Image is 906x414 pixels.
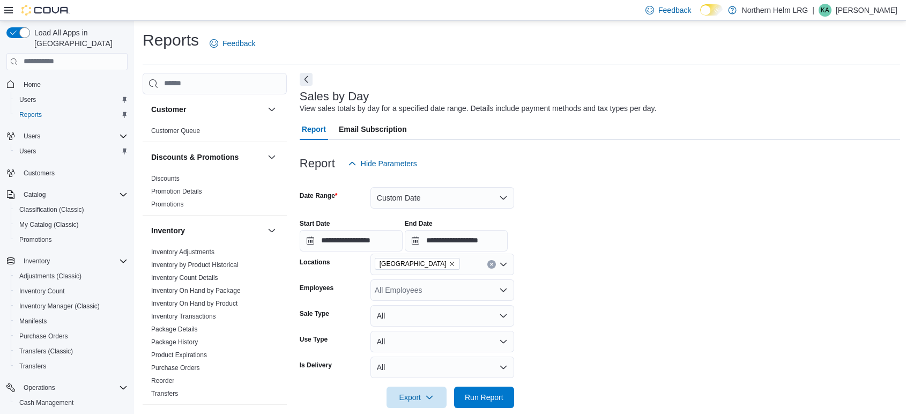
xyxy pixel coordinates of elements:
[151,274,218,282] a: Inventory Count Details
[11,344,132,359] button: Transfers (Classic)
[742,4,808,17] p: Northern Helm LRG
[15,360,128,373] span: Transfers
[300,335,328,344] label: Use Type
[821,4,829,17] span: KA
[151,376,174,385] span: Reorder
[151,248,214,256] span: Inventory Adjustments
[151,351,207,359] a: Product Expirations
[300,90,369,103] h3: Sales by Day
[19,188,50,201] button: Catalog
[499,286,508,294] button: Open list of options
[222,38,255,49] span: Feedback
[370,305,514,327] button: All
[151,225,185,236] h3: Inventory
[19,167,59,180] a: Customers
[151,338,198,346] a: Package History
[819,4,831,17] div: Kyle Agnew
[151,377,174,385] a: Reorder
[19,95,36,104] span: Users
[300,230,403,252] input: Press the down key to open a popover containing a calendar.
[454,387,514,408] button: Run Report
[265,151,278,164] button: Discounts & Promotions
[19,287,65,295] span: Inventory Count
[361,158,417,169] span: Hide Parameters
[19,255,54,268] button: Inventory
[11,144,132,159] button: Users
[151,390,178,397] a: Transfers
[19,130,44,143] button: Users
[300,191,338,200] label: Date Range
[405,219,433,228] label: End Date
[300,284,333,292] label: Employees
[143,124,287,142] div: Customer
[15,330,72,343] a: Purchase Orders
[15,360,50,373] a: Transfers
[143,29,199,51] h1: Reports
[300,73,313,86] button: Next
[151,201,184,208] a: Promotions
[370,331,514,352] button: All
[19,332,68,341] span: Purchase Orders
[2,187,132,202] button: Catalog
[300,258,330,267] label: Locations
[15,108,128,121] span: Reports
[11,284,132,299] button: Inventory Count
[19,381,128,394] span: Operations
[2,380,132,395] button: Operations
[393,387,440,408] span: Export
[405,230,508,252] input: Press the down key to open a popover containing a calendar.
[2,165,132,181] button: Customers
[151,188,202,195] a: Promotion Details
[15,233,56,246] a: Promotions
[19,147,36,156] span: Users
[265,224,278,237] button: Inventory
[15,203,88,216] a: Classification (Classic)
[151,389,178,398] span: Transfers
[19,362,46,371] span: Transfers
[15,396,78,409] a: Cash Management
[151,326,198,333] a: Package Details
[19,166,128,180] span: Customers
[15,145,40,158] a: Users
[2,77,132,92] button: Home
[19,317,47,326] span: Manifests
[24,132,40,141] span: Users
[19,110,42,119] span: Reports
[11,359,132,374] button: Transfers
[11,329,132,344] button: Purchase Orders
[300,361,332,369] label: Is Delivery
[151,364,200,372] a: Purchase Orders
[15,108,46,121] a: Reports
[265,103,278,116] button: Customer
[15,285,69,298] a: Inventory Count
[24,383,55,392] span: Operations
[15,315,51,328] a: Manifests
[19,78,45,91] a: Home
[19,188,128,201] span: Catalog
[344,153,421,174] button: Hide Parameters
[151,200,184,209] span: Promotions
[11,299,132,314] button: Inventory Manager (Classic)
[24,257,50,265] span: Inventory
[15,270,128,283] span: Adjustments (Classic)
[11,217,132,232] button: My Catalog (Classic)
[2,129,132,144] button: Users
[300,219,330,228] label: Start Date
[300,103,657,114] div: View sales totals by day for a specified date range. Details include payment methods and tax type...
[19,347,73,356] span: Transfers (Classic)
[300,157,335,170] h3: Report
[370,187,514,209] button: Custom Date
[836,4,897,17] p: [PERSON_NAME]
[15,218,83,231] a: My Catalog (Classic)
[11,107,132,122] button: Reports
[21,5,70,16] img: Cova
[812,4,814,17] p: |
[465,392,503,403] span: Run Report
[19,272,81,280] span: Adjustments (Classic)
[24,80,41,89] span: Home
[2,254,132,269] button: Inventory
[15,300,128,313] span: Inventory Manager (Classic)
[151,286,241,295] span: Inventory On Hand by Package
